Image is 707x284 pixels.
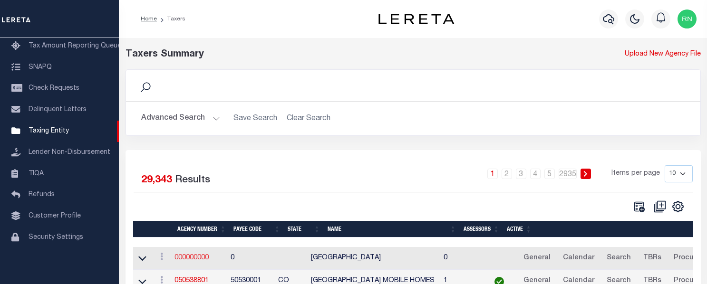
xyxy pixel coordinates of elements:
td: 0 [227,247,274,270]
span: SNAPQ [29,64,52,70]
td: [GEOGRAPHIC_DATA] [307,247,440,270]
span: 29,343 [141,175,172,185]
a: Calendar [559,251,599,266]
th: Payee Code: activate to sort column ascending [230,221,284,237]
th: State: activate to sort column ascending [284,221,324,237]
span: Check Requests [29,85,79,92]
a: 050538801 [174,277,209,284]
span: Lender Non-Disbursement [29,149,110,156]
a: Upload New Agency File [625,49,701,60]
a: Home [141,16,157,22]
a: 1 [487,169,498,179]
img: svg+xml;base64,PHN2ZyB4bWxucz0iaHR0cDovL3d3dy53My5vcmcvMjAwMC9zdmciIHBvaW50ZXItZXZlbnRzPSJub25lIi... [678,9,697,28]
span: Security Settings [29,234,83,241]
th: Agency Number: activate to sort column ascending [174,221,230,237]
a: 3 [516,169,526,179]
th: Active: activate to sort column ascending [503,221,535,237]
span: Delinquent Letters [29,106,87,113]
li: Taxers [157,15,185,23]
span: TIQA [29,170,44,177]
button: Advanced Search [141,109,220,128]
a: 2935 [559,169,577,179]
div: Taxers Summary [126,47,553,62]
span: Tax Amount Reporting Queue [29,43,121,49]
a: 000000000 [174,255,209,261]
th: Name: activate to sort column ascending [324,221,460,237]
span: Items per page [611,169,660,179]
a: General [519,251,555,266]
span: Refunds [29,191,55,198]
th: Assessors: activate to sort column ascending [460,221,503,237]
span: Taxing Entity [29,128,69,134]
a: Search [602,251,635,266]
label: Results [175,173,210,188]
a: TBRs [639,251,666,266]
a: 5 [544,169,555,179]
a: 4 [530,169,541,179]
img: logo-dark.svg [378,14,455,24]
td: 0 [440,247,483,270]
span: Customer Profile [29,213,81,219]
a: 2 [502,169,512,179]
